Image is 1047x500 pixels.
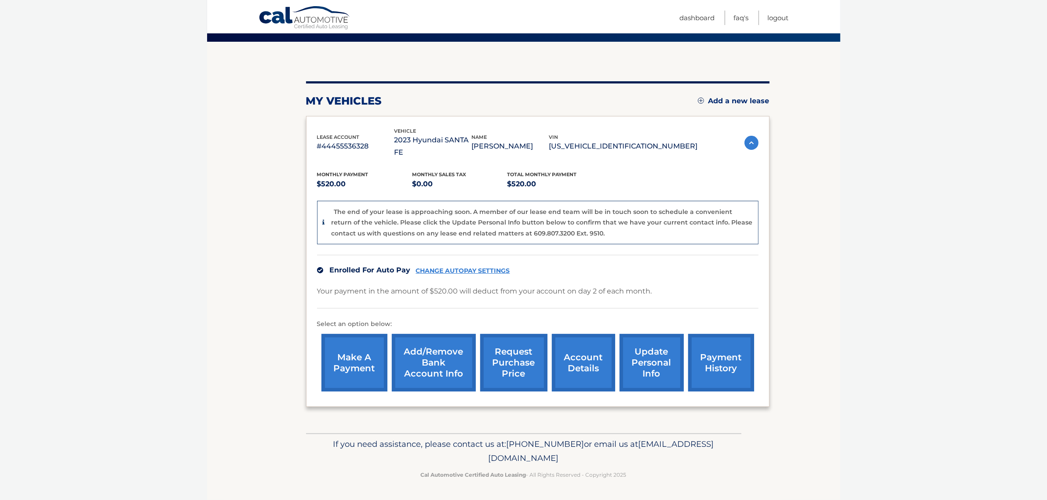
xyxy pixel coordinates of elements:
[480,334,547,391] a: request purchase price
[768,11,789,25] a: Logout
[317,171,368,178] span: Monthly Payment
[412,178,507,190] p: $0.00
[744,136,759,150] img: accordion-active.svg
[332,208,753,237] p: The end of your lease is approaching soon. A member of our lease end team will be in touch soon t...
[698,98,704,104] img: add.svg
[507,439,584,449] span: [PHONE_NUMBER]
[507,178,603,190] p: $520.00
[549,134,558,140] span: vin
[306,94,382,108] h2: my vehicles
[688,334,754,391] a: payment history
[620,334,684,391] a: update personal info
[317,140,394,152] p: #44455536328
[412,171,466,178] span: Monthly sales Tax
[317,285,652,297] p: Your payment in the amount of $520.00 will deduct from your account on day 2 of each month.
[394,134,472,159] p: 2023 Hyundai SANTA FE
[312,437,736,465] p: If you need assistance, please contact us at: or email us at
[259,6,351,31] a: Cal Automotive
[321,334,387,391] a: make a payment
[317,178,412,190] p: $520.00
[421,471,526,478] strong: Cal Automotive Certified Auto Leasing
[317,319,759,330] p: Select an option below:
[416,267,510,275] a: CHANGE AUTOPAY SETTINGS
[330,266,411,274] span: Enrolled For Auto Pay
[394,128,416,134] span: vehicle
[680,11,715,25] a: Dashboard
[392,334,476,391] a: Add/Remove bank account info
[549,140,698,152] p: [US_VEHICLE_IDENTIFICATION_NUMBER]
[489,439,714,463] span: [EMAIL_ADDRESS][DOMAIN_NAME]
[698,97,770,105] a: Add a new lease
[317,134,360,140] span: lease account
[312,470,736,479] p: - All Rights Reserved - Copyright 2025
[472,140,549,152] p: [PERSON_NAME]
[552,334,615,391] a: account details
[507,171,577,178] span: Total Monthly Payment
[734,11,749,25] a: FAQ's
[472,134,487,140] span: name
[317,267,323,273] img: check.svg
